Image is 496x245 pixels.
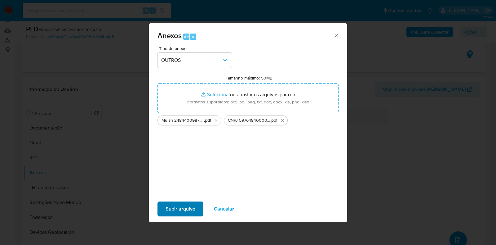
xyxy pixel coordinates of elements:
[161,57,222,63] span: OUTROS
[157,30,182,41] span: Anexos
[157,53,232,68] button: OUTROS
[206,202,242,216] button: Cancelar
[214,202,234,216] span: Cancelar
[333,33,339,38] button: Fechar
[270,117,277,124] span: .pdf
[184,34,189,40] span: Alt
[192,34,194,40] span: a
[204,117,211,124] span: .pdf
[162,117,204,124] span: Mulan 2484400987_2025_08_18_09_32_07 - Resumen [GEOGRAPHIC_DATA]
[279,117,286,124] button: Excluir CNPJ 59764840000173 - ASSOCIACAO ESPORTIVA, RECREATIVA E CULTURAL NATAL CORRIDAS.pdf
[228,117,270,124] span: CNPJ 59764840000173 - ASSOCIACAO ESPORTIVA, RECREATIVA E CULTURAL [DATE] CORRIDAS
[157,113,339,125] ul: Arquivos selecionados
[159,46,233,51] span: Tipo de anexo
[226,75,272,81] label: Tamanho máximo: 50MB
[166,202,195,216] span: Subir arquivo
[157,202,203,216] button: Subir arquivo
[212,117,220,124] button: Excluir Mulan 2484400987_2025_08_18_09_32_07 - Resumen TX.pdf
